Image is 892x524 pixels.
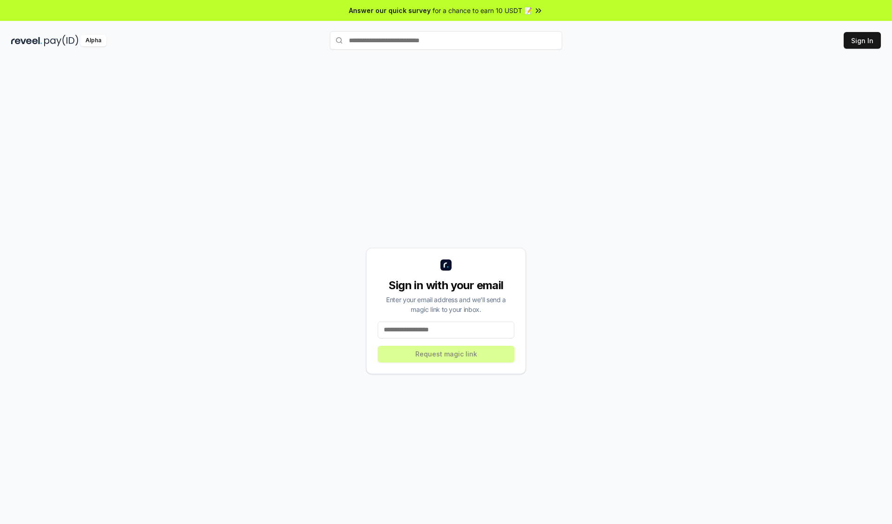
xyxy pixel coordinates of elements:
span: Answer our quick survey [349,6,431,15]
img: pay_id [44,35,79,46]
div: Enter your email address and we’ll send a magic link to your inbox. [378,295,514,314]
img: logo_small [440,259,452,271]
img: reveel_dark [11,35,42,46]
div: Alpha [80,35,106,46]
button: Sign In [844,32,881,49]
div: Sign in with your email [378,278,514,293]
span: for a chance to earn 10 USDT 📝 [433,6,532,15]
